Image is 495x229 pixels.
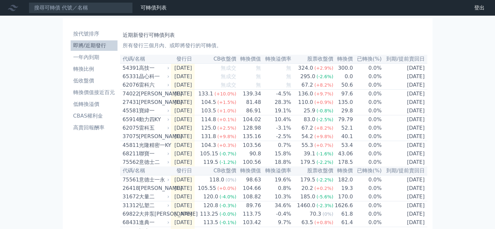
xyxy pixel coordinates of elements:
th: 已轉換(%) [353,166,382,175]
span: (+0.2%) [314,186,333,191]
div: 動力四KY [139,116,168,123]
td: 0.0% [353,175,382,184]
th: 到期/提前賣回日 [382,55,427,64]
td: 0.0% [353,115,382,124]
div: 74022 [123,90,137,98]
div: 120.0 [202,193,220,201]
div: 62075 [123,124,137,132]
td: 1626.6 [334,201,353,210]
div: 寶緯一 [139,107,168,115]
div: 63.5 [300,219,314,226]
div: 27431 [123,98,137,106]
td: 104.02 [237,115,261,124]
div: 103.5 [200,107,217,115]
div: 高技一 [139,64,168,72]
div: [PERSON_NAME] [139,184,168,192]
td: -3.1% [261,124,292,132]
td: 50.6 [334,81,353,90]
a: 低轉換溢價 [71,99,117,109]
td: 15.8% [261,150,292,158]
span: 無成交 [221,73,236,79]
span: (-2.5%) [316,117,333,122]
td: 103.56 [237,141,261,150]
td: 0.0% [353,98,382,107]
td: 0.0% [353,218,382,227]
td: [DATE] [382,115,427,124]
div: 75562 [123,158,137,166]
span: (-2.2%) [316,160,333,165]
td: 29.8 [334,107,353,115]
th: 轉換價 [334,55,353,64]
td: [DATE] [171,210,195,218]
span: 無 [286,73,291,79]
div: 進典一 [139,219,168,226]
span: (+2.5%) [217,125,236,131]
td: 182.0 [334,175,353,184]
td: [DATE] [171,72,195,81]
td: 98.63 [237,175,261,184]
td: -0.4% [261,210,292,218]
td: [DATE] [171,201,195,210]
div: 179.5 [299,176,317,184]
div: 118.0 [208,176,226,184]
td: 0.0% [353,64,382,72]
div: 20.2 [300,184,314,192]
div: 105.15 [199,150,219,158]
span: (-5.6%) [316,194,333,199]
td: 19.3 [334,184,353,193]
div: 大量二 [139,193,168,201]
div: 雷科五 [139,124,168,132]
div: 185.0 [299,193,317,201]
th: 轉換價值 [237,55,261,64]
td: [DATE] [171,124,195,132]
div: 62076 [123,81,137,89]
span: 無 [256,82,261,88]
div: 意德士二 [139,158,168,166]
div: 25.9 [302,107,317,115]
a: 一年內到期 [71,52,117,63]
th: 發行日 [171,55,195,64]
td: [DATE] [382,175,427,184]
p: 所有發行三個月內、或即將發行的可轉債。 [123,42,425,50]
div: 54.2 [300,133,314,140]
td: 0.0% [353,72,382,81]
div: [PERSON_NAME] [139,98,168,106]
span: 無 [286,65,291,71]
th: 轉換溢價率 [261,166,292,175]
div: 136.0 [297,90,314,98]
td: 128.98 [237,124,261,132]
div: 104.3 [200,141,217,149]
td: [DATE] [382,150,427,158]
td: 79.79 [334,115,353,124]
td: 97.6 [334,90,353,98]
div: 1460.0 [296,202,316,209]
td: [DATE] [171,115,195,124]
span: 無成交 [221,82,236,88]
td: [DATE] [171,98,195,107]
td: 43.06 [334,150,353,158]
div: [PERSON_NAME] [139,90,168,98]
td: [DATE] [382,158,427,166]
td: 28.3% [261,98,292,107]
div: 119.5 [202,158,220,166]
div: 133.1 [197,90,214,98]
td: 0.8% [261,184,292,193]
span: (+10.0%) [214,91,236,96]
div: 65331 [123,73,137,80]
div: 67.2 [300,124,314,132]
td: 0.0% [353,81,382,90]
span: (+2.9%) [314,65,333,71]
span: (+9.7%) [314,91,333,96]
td: 100.56 [237,158,261,166]
div: 295.0 [299,73,317,80]
td: -2.5% [261,132,292,141]
td: [DATE] [382,64,427,72]
td: 0.0% [353,201,382,210]
div: [PERSON_NAME] [139,133,168,140]
th: 轉換價值 [237,166,261,175]
th: 股票收盤價 [292,166,334,175]
td: 19.1% [261,107,292,115]
td: [DATE] [382,81,427,90]
span: (-0.0%) [219,211,236,217]
span: (-0.3%) [219,203,236,208]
